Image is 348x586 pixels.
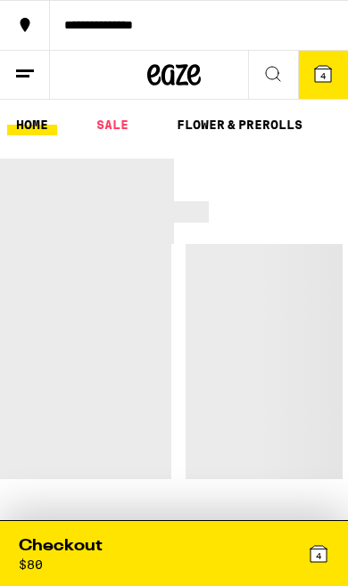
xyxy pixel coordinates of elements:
[320,70,326,81] span: 4
[7,114,57,135] a: HOME
[19,535,103,558] div: Checkout
[168,114,311,135] a: FLOWER & PREROLLS
[298,51,348,99] button: 4
[19,558,43,572] div: $ 80
[316,550,321,561] span: 4
[87,114,137,135] a: SALE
